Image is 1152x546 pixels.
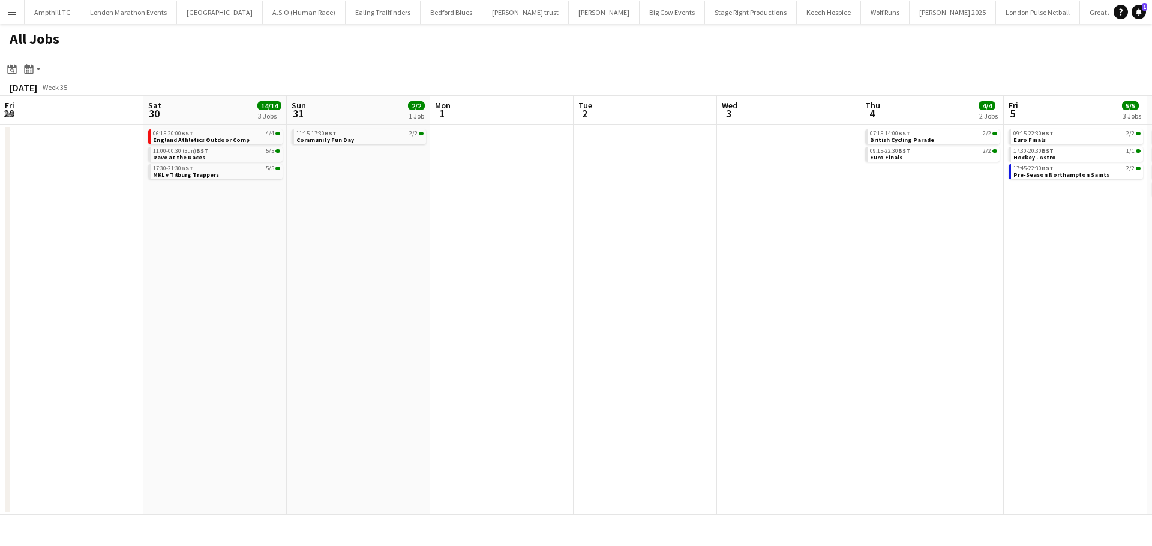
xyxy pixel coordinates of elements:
[1013,164,1141,178] a: 17:45-22:30BST2/2Pre-Season Northampton Saints
[1013,131,1054,137] span: 09:15-22:30
[153,171,219,179] span: MKL v Tilburg Trappers
[1122,101,1139,110] span: 5/5
[275,149,280,153] span: 5/5
[409,131,418,137] span: 2/2
[196,147,208,155] span: BST
[266,165,274,171] span: 5/5
[1126,148,1135,154] span: 1/1
[258,111,281,120] div: 3 Jobs
[577,107,592,120] span: 2
[870,129,997,143] a: 07:15-14:00BST2/2British Cycling Parade
[153,129,280,143] a: 06:15-20:00BST4/4England Athletics Outdoor Comp
[153,153,205,161] span: Rave at the Races
[865,100,880,111] span: Thu
[266,131,274,137] span: 4/4
[640,1,705,24] button: Big Cow Events
[1126,165,1135,171] span: 2/2
[148,147,283,164] div: 11:00-00:30 (Sun)BST5/5Rave at the Races
[1007,107,1018,120] span: 5
[1132,5,1146,19] a: 1
[292,100,306,111] span: Sun
[1009,129,1143,147] div: 09:15-22:30BST2/2Euro Finals
[863,107,880,120] span: 4
[1009,100,1018,111] span: Fri
[870,153,902,161] span: Euro Finals
[40,83,70,92] span: Week 35
[705,1,797,24] button: Stage Right Productions
[910,1,996,24] button: [PERSON_NAME] 2025
[1009,147,1143,164] div: 17:30-20:30BST1/1Hockey - Astro
[1136,149,1141,153] span: 1/1
[1013,148,1054,154] span: 17:30-20:30
[979,101,995,110] span: 4/4
[148,164,283,182] div: 17:30-21:30BST5/5MKL v Tilburg Trappers
[290,107,306,120] span: 31
[996,1,1080,24] button: London Pulse Netball
[153,131,193,137] span: 06:15-20:00
[346,1,421,24] button: Ealing Trailfinders
[979,111,998,120] div: 2 Jobs
[275,132,280,135] span: 4/4
[1042,164,1054,172] span: BST
[1123,111,1141,120] div: 3 Jobs
[433,107,451,120] span: 1
[25,1,80,24] button: Ampthill TC
[861,1,910,24] button: Wolf Runs
[421,1,482,24] button: Bedford Blues
[1013,147,1141,161] a: 17:30-20:30BST1/1Hockey - Astro
[482,1,569,24] button: [PERSON_NAME] trust
[435,100,451,111] span: Mon
[1136,132,1141,135] span: 2/2
[865,129,1000,147] div: 07:15-14:00BST2/2British Cycling Parade
[1013,136,1046,144] span: Euro Finals
[578,100,592,111] span: Tue
[1013,171,1109,179] span: Pre-Season Northampton Saints
[146,107,161,120] span: 30
[898,147,910,155] span: BST
[797,1,861,24] button: Keech Hospice
[292,129,426,147] div: 11:15-17:30BST2/2Community Fun Day
[275,167,280,170] span: 5/5
[80,1,177,24] button: London Marathon Events
[898,129,910,137] span: BST
[983,148,991,154] span: 2/2
[1126,131,1135,137] span: 2/2
[181,164,193,172] span: BST
[257,101,281,110] span: 14/14
[3,107,14,120] span: 29
[296,129,424,143] a: 11:15-17:30BST2/2Community Fun Day
[148,100,161,111] span: Sat
[148,129,283,147] div: 06:15-20:00BST4/4England Athletics Outdoor Comp
[263,1,346,24] button: A.S.O (Human Race)
[992,149,997,153] span: 2/2
[1013,165,1054,171] span: 17:45-22:30
[153,136,250,144] span: England Athletics Outdoor Comp
[325,129,337,137] span: BST
[865,147,1000,164] div: 09:15-22:30BST2/2Euro Finals
[10,82,37,93] div: [DATE]
[1042,129,1054,137] span: BST
[296,136,354,144] span: Community Fun Day
[419,132,424,135] span: 2/2
[722,100,737,111] span: Wed
[870,131,910,137] span: 07:15-14:00
[1009,164,1143,182] div: 17:45-22:30BST2/2Pre-Season Northampton Saints
[408,101,425,110] span: 2/2
[5,100,14,111] span: Fri
[177,1,263,24] button: [GEOGRAPHIC_DATA]
[1013,129,1141,143] a: 09:15-22:30BST2/2Euro Finals
[720,107,737,120] span: 3
[1042,147,1054,155] span: BST
[870,148,910,154] span: 09:15-22:30
[992,132,997,135] span: 2/2
[181,129,193,137] span: BST
[266,148,274,154] span: 5/5
[983,131,991,137] span: 2/2
[870,136,934,144] span: British Cycling Parade
[153,165,193,171] span: 17:30-21:30
[296,131,337,137] span: 11:15-17:30
[1013,153,1056,161] span: Hockey - Astro
[153,164,280,178] a: 17:30-21:30BST5/5MKL v Tilburg Trappers
[153,148,208,154] span: 11:00-00:30 (Sun)
[1142,3,1147,11] span: 1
